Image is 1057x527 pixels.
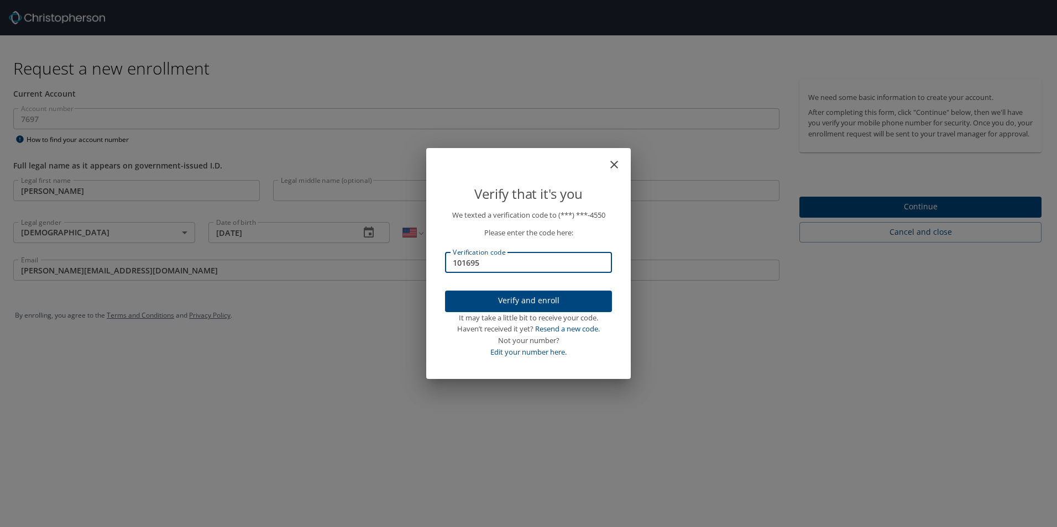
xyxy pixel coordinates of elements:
a: Resend a new code. [535,324,600,334]
span: Verify and enroll [454,294,603,308]
p: Please enter the code here: [445,227,612,239]
p: We texted a verification code to (***) ***- 4550 [445,209,612,221]
p: Verify that it's you [445,183,612,204]
a: Edit your number here. [490,347,567,357]
button: Verify and enroll [445,291,612,312]
div: Not your number? [445,335,612,346]
div: Haven’t received it yet? [445,323,612,335]
div: It may take a little bit to receive your code. [445,312,612,324]
button: close [613,152,626,166]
